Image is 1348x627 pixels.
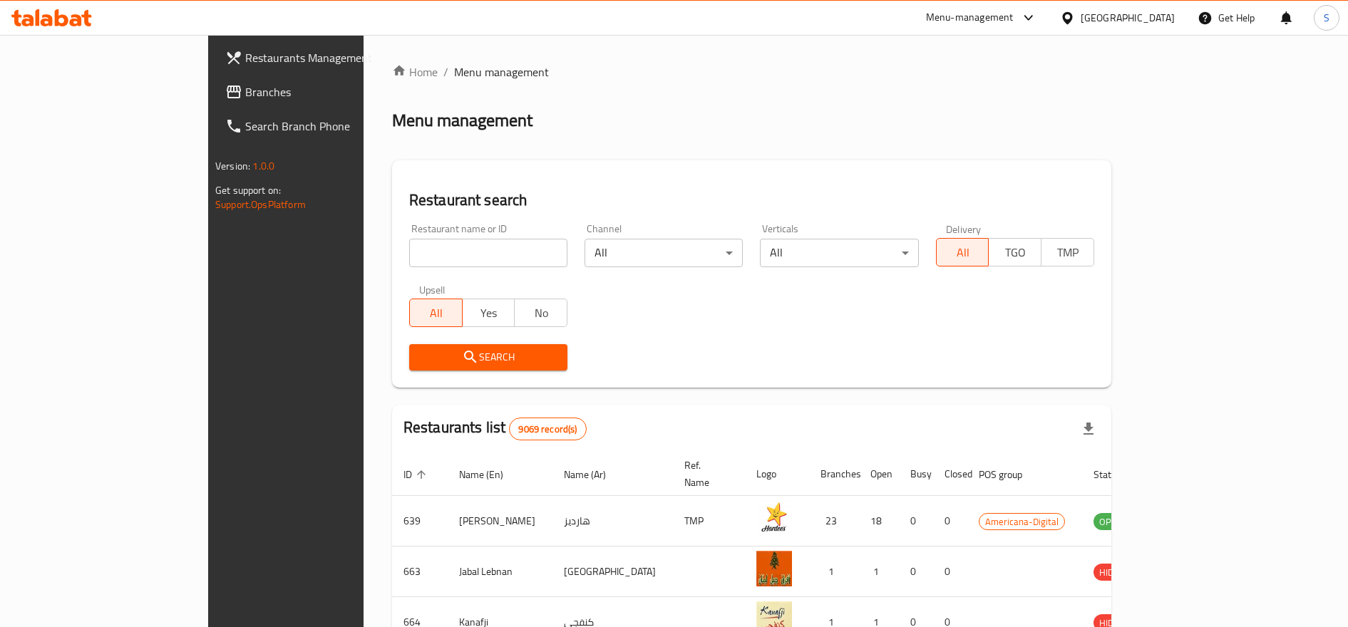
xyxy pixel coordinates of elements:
input: Search for restaurant name or ID.. [409,239,567,267]
button: No [514,299,567,327]
button: Yes [462,299,515,327]
td: 1 [809,546,859,597]
h2: Restaurants list [403,417,587,440]
div: Menu-management [926,9,1014,26]
span: Branches [245,83,422,100]
button: All [936,238,989,266]
span: Restaurants Management [245,49,422,66]
button: TMP [1041,238,1094,266]
span: POS group [979,466,1041,483]
span: Status [1094,466,1140,483]
span: All [942,242,984,263]
span: All [416,303,457,323]
span: 9069 record(s) [510,423,585,436]
td: 23 [809,496,859,546]
td: هارديز [552,496,673,546]
span: Version: [215,157,250,175]
h2: Menu management [392,109,532,132]
div: [GEOGRAPHIC_DATA] [1081,10,1175,26]
th: Open [859,452,899,496]
div: All [585,239,743,267]
td: 0 [899,496,933,546]
label: Delivery [946,224,982,234]
span: Menu management [454,63,549,81]
span: Get support on: [215,181,281,199]
span: HIDDEN [1094,564,1136,581]
button: TGO [988,238,1041,266]
th: Closed [933,452,967,496]
span: Name (En) [459,466,522,483]
button: Search [409,344,567,370]
span: S [1324,10,1329,26]
div: HIDDEN [1094,564,1136,581]
td: 1 [859,546,899,597]
span: TGO [994,242,1036,263]
td: 0 [933,546,967,597]
nav: breadcrumb [392,63,1111,81]
label: Upsell [419,284,446,294]
span: TMP [1047,242,1089,263]
div: Total records count [509,418,586,440]
span: No [520,303,562,323]
td: 0 [933,496,967,546]
div: All [760,239,918,267]
span: Yes [468,303,510,323]
th: Branches [809,452,859,496]
button: All [409,299,463,327]
td: 0 [899,546,933,597]
span: Americana-Digital [979,514,1064,530]
span: OPEN [1094,514,1128,530]
td: 18 [859,496,899,546]
td: [PERSON_NAME] [448,496,552,546]
th: Logo [745,452,809,496]
li: / [443,63,448,81]
h2: Restaurant search [409,190,1094,211]
div: OPEN [1094,513,1128,530]
td: TMP [673,496,745,546]
a: Support.OpsPlatform [215,195,306,214]
th: Busy [899,452,933,496]
a: Branches [214,75,433,109]
img: Jabal Lebnan [756,551,792,586]
img: Hardee's [756,500,792,536]
span: Name (Ar) [564,466,624,483]
span: 1.0.0 [252,157,274,175]
span: ID [403,466,431,483]
span: Search Branch Phone [245,118,422,135]
a: Search Branch Phone [214,109,433,143]
div: Export file [1071,412,1106,446]
a: Restaurants Management [214,41,433,75]
span: Ref. Name [684,457,728,491]
span: Search [421,348,556,366]
td: [GEOGRAPHIC_DATA] [552,546,673,597]
td: Jabal Lebnan [448,546,552,597]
